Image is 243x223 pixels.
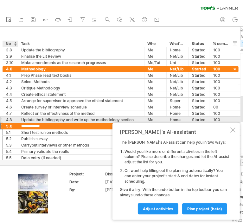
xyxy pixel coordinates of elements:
div: Update the bibliography [21,47,141,53]
div: 4.0 [6,66,15,72]
div: Me [148,91,163,97]
div: Me [148,53,163,59]
div: 100 [213,79,228,85]
div: Project: [69,171,104,177]
div: 5.4 [6,148,15,154]
div: Me [148,72,163,78]
div: Me [148,117,163,123]
a: plan project (beta) [182,203,227,214]
div: 100 [213,91,228,97]
div: No [6,41,14,47]
div: Date: [69,179,104,185]
div: 5.1 [6,129,15,135]
div: 100 [213,66,228,72]
div: Started [192,117,207,123]
div: Finalise the Lit Review [21,53,141,59]
div: Status [192,41,206,47]
div: [PERSON_NAME] [106,187,159,193]
div: [PERSON_NAME]'s AI-assistant [120,129,229,135]
div: Primary validate the reults [21,148,141,154]
div: Prep Phase read text books [21,72,141,78]
div: Home [170,104,185,110]
div: Super [170,98,185,104]
div: Home [170,117,185,123]
div: Started [192,79,207,85]
div: Reflect on the effectivness of the method [21,110,141,116]
div: v 422 [232,218,242,223]
div: 4.7 [6,110,15,116]
div: 100 [213,53,228,59]
div: 100 [213,60,228,66]
div: Me [148,47,163,53]
div: Net/Lib [170,72,185,78]
div: The [PERSON_NAME]'s AI-assist can help you in two ways: Give it a try! With the undo button in th... [120,140,229,214]
div: Create ethical statement [21,91,141,97]
div: Publish survey [21,136,141,142]
div: Started [192,47,207,53]
div: Select Methods [21,79,141,85]
div: 5.3 [6,142,15,148]
div: Short test run on methods [21,129,141,135]
li: Would you like more or different activities in the left column? Please describe the changes and l... [125,149,229,165]
div: What's needed [169,41,185,47]
div: 4.3 [6,85,15,91]
div: 4.4 [6,91,15,97]
div: Started [192,98,207,104]
div: Started [192,53,207,59]
div: 3.8 [6,47,15,53]
div: Net/Lib [170,91,185,97]
div: 00 [213,104,228,110]
div: 3.10 [6,60,15,66]
img: ae64b563-e3e0-416d-90a8-e32b171956a1.jpg [18,174,48,213]
div: Me [148,110,163,116]
div: Net/Lib [170,66,185,72]
li: Or, want help filling out the planning automatically? You can enter your project's start & end da... [125,168,229,184]
div: Update the bibliography and write up the methodology section [21,117,141,123]
div: Started [192,110,207,116]
div: Started [192,72,207,78]
div: Started [192,85,207,91]
div: Started [192,60,207,66]
div: 5.2 [6,136,15,142]
div: % complete [213,41,228,47]
div: Me [148,104,163,110]
div: 3.9 [6,53,15,59]
div: Me [148,98,163,104]
div: Methodology [21,66,141,72]
div: [DATE] [106,179,159,185]
div: By: [69,187,104,193]
div: Net/Lib [170,79,185,85]
div: Net/Lib [170,85,185,91]
div: Who [147,41,163,47]
div: Carryout interviews or other methods [21,142,141,148]
div: 4.8 [6,117,15,123]
div: Home [170,47,185,53]
div: Uni [170,60,185,66]
div: Net/Lib [170,53,185,59]
div: 4.6 [6,104,15,110]
div: Started [192,91,207,97]
div: Me [148,85,163,91]
div: 100 [213,110,228,116]
div: Critique Methodology [21,85,141,91]
div: 5.0 [6,123,15,129]
div: 4.1 [6,72,15,78]
div: Dissertation Timescale [106,171,159,177]
div: Arrange for supervisor to approave the ethical statement [21,98,141,104]
div: Me/Tut [148,60,163,66]
div: 100 [213,72,228,78]
div: 5.5 [6,155,15,161]
div: Me [148,66,163,72]
div: Make amendments as the research progresses [21,60,141,66]
div: 100 [213,117,228,123]
div: Started [192,104,207,110]
span: Adjust activities [143,207,173,211]
div: Started [192,66,207,72]
div: Data entry (if needed) [21,155,141,161]
a: Adjust activities [138,203,178,214]
div: Create survey or interview schedule [21,104,141,110]
div: 4.2 [6,79,15,85]
div: 4.5 [6,98,15,104]
span: plan project (beta) [187,207,222,211]
div: Home [170,110,185,116]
